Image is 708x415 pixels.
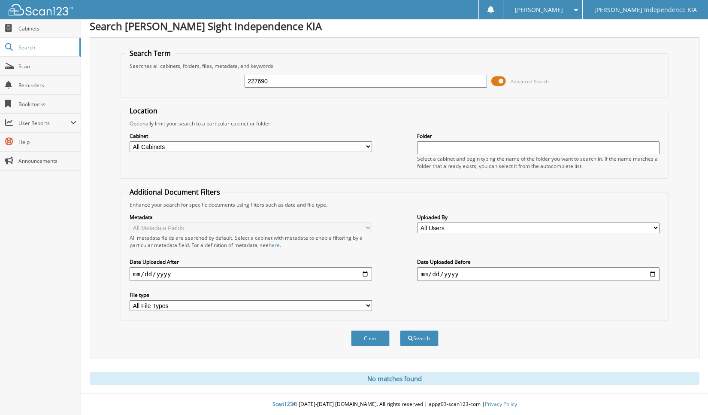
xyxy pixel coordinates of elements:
[9,4,73,15] img: scan123-logo-white.svg
[417,214,660,221] label: Uploaded By
[125,49,175,58] legend: Search Term
[417,258,660,265] label: Date Uploaded Before
[665,374,708,415] iframe: Chat Widget
[18,44,75,51] span: Search
[90,372,699,385] div: No matches found
[130,258,372,265] label: Date Uploaded After
[18,101,76,108] span: Bookmarks
[90,19,699,33] h1: Search [PERSON_NAME] Sight Independence KIA
[81,394,708,415] div: © [DATE]-[DATE] [DOMAIN_NAME]. All rights reserved | appg03-scan123-com |
[18,82,76,89] span: Reminders
[130,234,372,249] div: All metadata fields are searched by default. Select a cabinet with metadata to enable filtering b...
[18,138,76,146] span: Help
[125,187,224,197] legend: Additional Document Filters
[18,63,76,70] span: Scan
[417,155,660,170] div: Select a cabinet and begin typing the name of the folder you want to search in. If the name match...
[125,62,664,70] div: Searches all cabinets, folders, files, metadata, and keywords
[400,330,439,346] button: Search
[130,291,372,299] label: File type
[130,214,372,221] label: Metadata
[417,267,660,281] input: end
[18,119,70,127] span: User Reports
[130,132,372,140] label: Cabinet
[130,267,372,281] input: start
[485,400,517,408] a: Privacy Policy
[594,7,697,12] span: [PERSON_NAME] Independence KIA
[18,157,76,165] span: Announcements
[417,132,660,140] label: Folder
[125,106,162,116] legend: Location
[125,120,664,127] div: Optionally limit your search to a particular cabinet or folder
[511,78,549,85] span: Advanced Search
[272,400,293,408] span: Scan123
[351,330,390,346] button: Clear
[125,201,664,208] div: Enhance your search for specific documents using filters such as date and file type.
[269,241,280,249] a: here
[18,25,76,32] span: Cabinets
[515,7,563,12] span: [PERSON_NAME]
